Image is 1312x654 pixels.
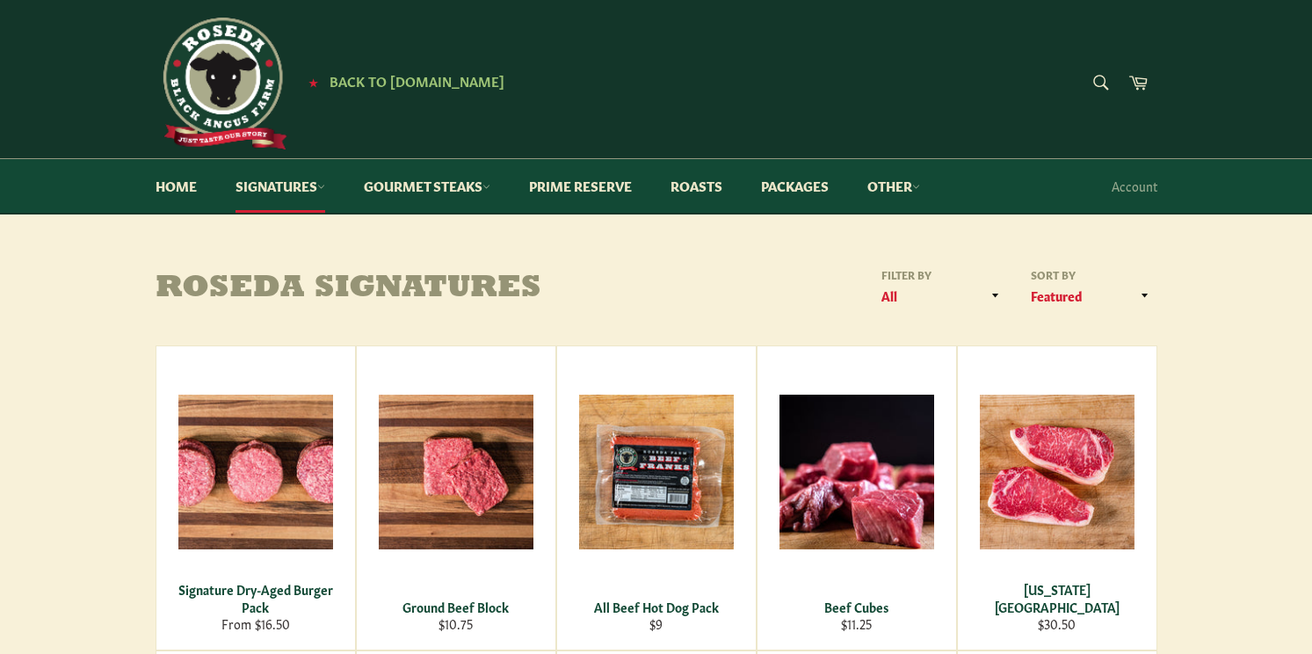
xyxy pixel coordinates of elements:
[367,599,544,615] div: Ground Beef Block
[779,395,934,549] img: Beef Cubes
[156,272,656,307] h1: Roseda Signatures
[300,75,504,89] a: ★ Back to [DOMAIN_NAME]
[156,345,356,650] a: Signature Dry-Aged Burger Pack Signature Dry-Aged Burger Pack From $16.50
[980,395,1134,549] img: New York Strip
[308,75,318,89] span: ★
[757,345,957,650] a: Beef Cubes Beef Cubes $11.25
[346,159,508,213] a: Gourmet Steaks
[743,159,846,213] a: Packages
[568,615,744,632] div: $9
[379,395,533,549] img: Ground Beef Block
[330,71,504,90] span: Back to [DOMAIN_NAME]
[156,18,287,149] img: Roseda Beef
[1026,267,1157,282] label: Sort by
[356,345,556,650] a: Ground Beef Block Ground Beef Block $10.75
[1103,160,1166,212] a: Account
[568,599,744,615] div: All Beef Hot Dog Pack
[167,581,344,615] div: Signature Dry-Aged Burger Pack
[850,159,938,213] a: Other
[167,615,344,632] div: From $16.50
[653,159,740,213] a: Roasts
[579,395,734,549] img: All Beef Hot Dog Pack
[957,345,1157,650] a: New York Strip [US_STATE][GEOGRAPHIC_DATA] $30.50
[768,599,945,615] div: Beef Cubes
[178,395,333,549] img: Signature Dry-Aged Burger Pack
[876,267,1008,282] label: Filter by
[367,615,544,632] div: $10.75
[511,159,649,213] a: Prime Reserve
[218,159,343,213] a: Signatures
[968,581,1145,615] div: [US_STATE][GEOGRAPHIC_DATA]
[556,345,757,650] a: All Beef Hot Dog Pack All Beef Hot Dog Pack $9
[138,159,214,213] a: Home
[768,615,945,632] div: $11.25
[968,615,1145,632] div: $30.50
